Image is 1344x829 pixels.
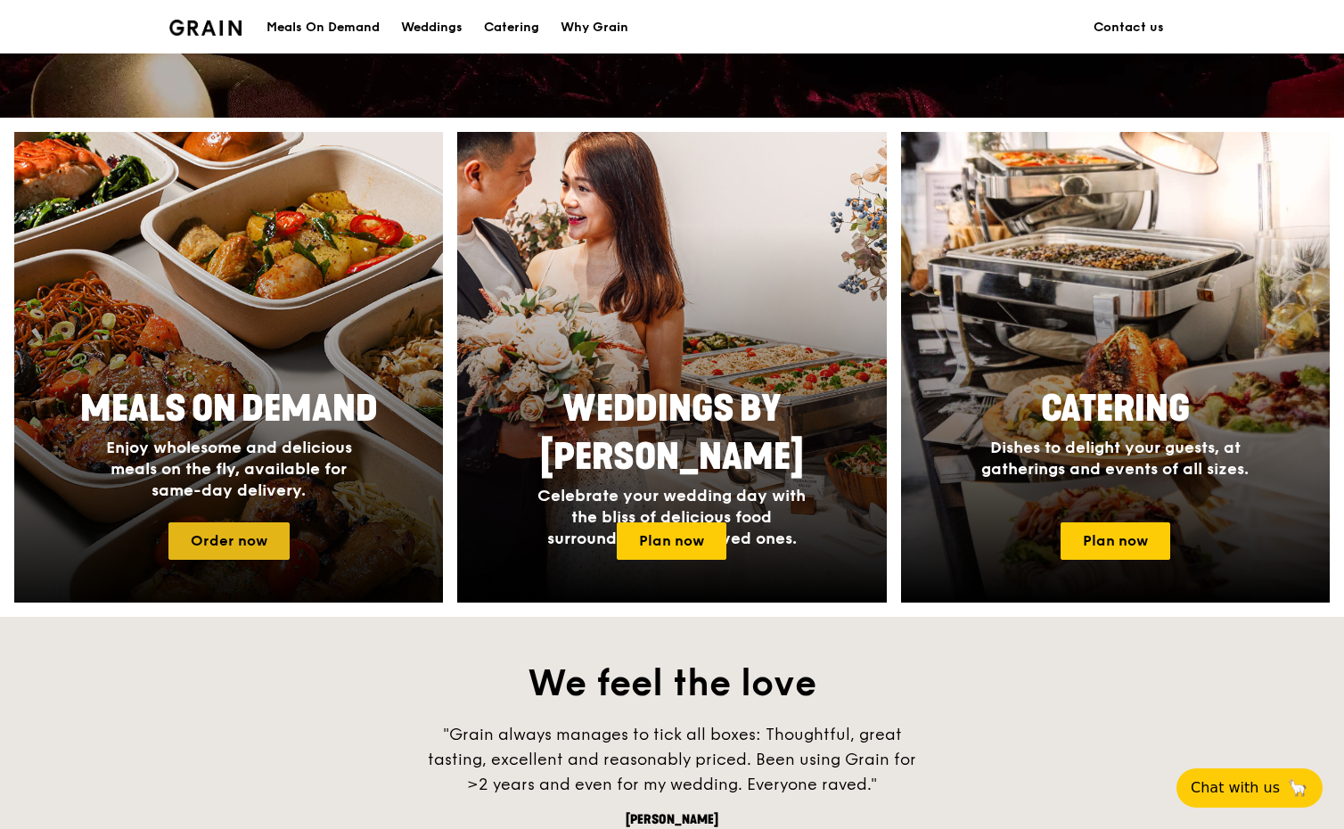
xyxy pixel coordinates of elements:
[266,1,380,54] div: Meals On Demand
[1287,777,1308,799] span: 🦙
[1061,522,1170,560] a: Plan now
[168,522,290,560] a: Order now
[473,1,550,54] a: Catering
[561,1,628,54] div: Why Grain
[1191,777,1280,799] span: Chat with us
[550,1,639,54] a: Why Grain
[1176,768,1323,808] button: Chat with us🦙
[457,132,886,603] a: Weddings by [PERSON_NAME]Celebrate your wedding day with the bliss of delicious food surrounded b...
[484,1,539,54] div: Catering
[901,132,1330,603] a: CateringDishes to delight your guests, at gatherings and events of all sizes.Plan now
[540,388,804,479] span: Weddings by [PERSON_NAME]
[390,1,473,54] a: Weddings
[405,722,939,797] div: "Grain always manages to tick all boxes: Thoughtful, great tasting, excellent and reasonably pric...
[1041,388,1190,431] span: Catering
[981,438,1249,479] span: Dishes to delight your guests, at gatherings and events of all sizes.
[617,522,726,560] a: Plan now
[901,132,1330,603] img: catering-card.e1cfaf3e.jpg
[457,132,886,603] img: weddings-card.4f3003b8.jpg
[401,1,463,54] div: Weddings
[169,20,242,36] img: Grain
[106,438,352,500] span: Enjoy wholesome and delicious meals on the fly, available for same-day delivery.
[537,486,806,548] span: Celebrate your wedding day with the bliss of delicious food surrounded by your loved ones.
[80,388,378,431] span: Meals On Demand
[405,811,939,829] div: [PERSON_NAME]
[14,132,443,603] a: Meals On DemandEnjoy wholesome and delicious meals on the fly, available for same-day delivery.Or...
[1083,1,1175,54] a: Contact us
